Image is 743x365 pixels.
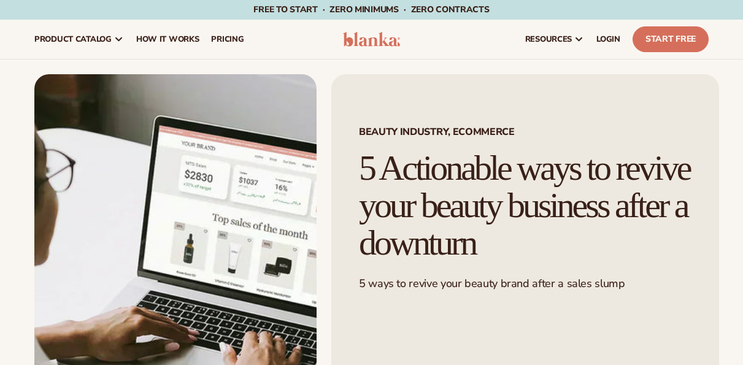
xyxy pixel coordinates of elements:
span: Beauty industry, Ecommerce [359,127,691,137]
img: logo [343,32,401,47]
span: LOGIN [596,34,620,44]
span: resources [525,34,572,44]
span: Free to start · ZERO minimums · ZERO contracts [253,4,489,15]
span: product catalog [34,34,112,44]
a: LOGIN [590,20,626,59]
p: 5 ways to revive your beauty brand after a sales slump [359,277,691,291]
h1: 5 Actionable ways to revive your beauty business after a downturn [359,150,691,262]
a: product catalog [28,20,130,59]
a: Start Free [633,26,709,52]
span: How It Works [136,34,199,44]
a: resources [519,20,590,59]
a: How It Works [130,20,206,59]
a: pricing [205,20,250,59]
span: pricing [211,34,244,44]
